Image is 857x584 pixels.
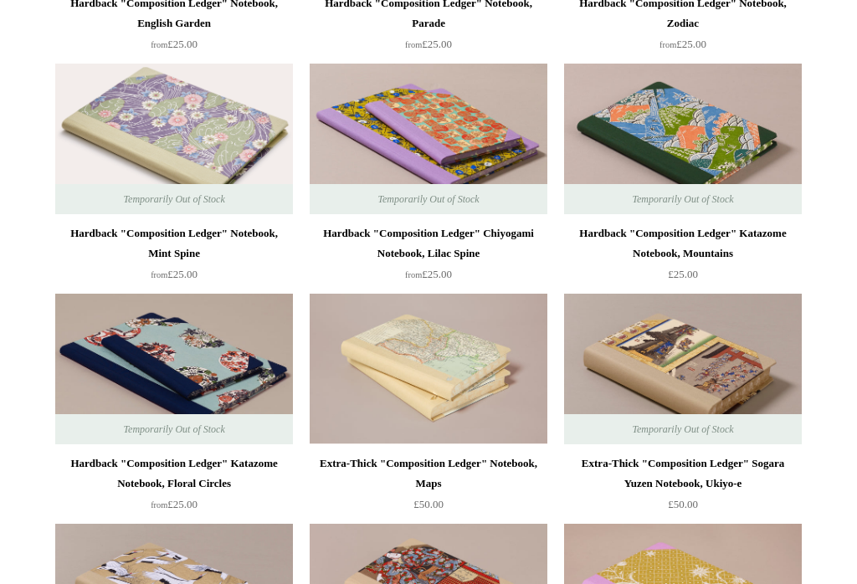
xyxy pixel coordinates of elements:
[564,294,802,444] a: Extra-Thick "Composition Ledger" Sogara Yuzen Notebook, Ukiyo-e Extra-Thick "Composition Ledger" ...
[55,294,293,444] img: Hardback "Composition Ledger" Katazome Notebook, Floral Circles
[59,453,289,494] div: Hardback "Composition Ledger" Katazome Notebook, Floral Circles
[668,268,698,280] span: £25.00
[106,184,241,214] span: Temporarily Out of Stock
[405,268,452,280] span: £25.00
[568,223,798,264] div: Hardback "Composition Ledger" Katazome Notebook, Mountains
[310,453,547,522] a: Extra-Thick "Composition Ledger" Notebook, Maps £50.00
[310,223,547,292] a: Hardback "Composition Ledger" Chiyogami Notebook, Lilac Spine from£25.00
[564,294,802,444] img: Extra-Thick "Composition Ledger" Sogara Yuzen Notebook, Ukiyo-e
[615,184,750,214] span: Temporarily Out of Stock
[55,64,293,214] img: Hardback "Composition Ledger" Notebook, Mint Spine
[310,64,547,214] a: Hardback "Composition Ledger" Chiyogami Notebook, Lilac Spine Hardback "Composition Ledger" Chiyo...
[310,64,547,214] img: Hardback "Composition Ledger" Chiyogami Notebook, Lilac Spine
[564,223,802,292] a: Hardback "Composition Ledger" Katazome Notebook, Mountains £25.00
[55,294,293,444] a: Hardback "Composition Ledger" Katazome Notebook, Floral Circles Hardback "Composition Ledger" Kat...
[310,294,547,444] img: Extra-Thick "Composition Ledger" Notebook, Maps
[659,40,676,49] span: from
[413,498,444,510] span: £50.00
[151,40,167,49] span: from
[615,414,750,444] span: Temporarily Out of Stock
[151,270,167,279] span: from
[314,223,543,264] div: Hardback "Composition Ledger" Chiyogami Notebook, Lilac Spine
[668,498,698,510] span: £50.00
[405,40,422,49] span: from
[55,223,293,292] a: Hardback "Composition Ledger" Notebook, Mint Spine from£25.00
[55,64,293,214] a: Hardback "Composition Ledger" Notebook, Mint Spine Hardback "Composition Ledger" Notebook, Mint S...
[568,453,798,494] div: Extra-Thick "Composition Ledger" Sogara Yuzen Notebook, Ukiyo-e
[314,453,543,494] div: Extra-Thick "Composition Ledger" Notebook, Maps
[361,184,495,214] span: Temporarily Out of Stock
[106,414,241,444] span: Temporarily Out of Stock
[151,500,167,510] span: from
[564,64,802,214] img: Hardback "Composition Ledger" Katazome Notebook, Mountains
[405,38,452,50] span: £25.00
[55,453,293,522] a: Hardback "Composition Ledger" Katazome Notebook, Floral Circles from£25.00
[564,453,802,522] a: Extra-Thick "Composition Ledger" Sogara Yuzen Notebook, Ukiyo-e £50.00
[151,498,198,510] span: £25.00
[59,223,289,264] div: Hardback "Composition Ledger" Notebook, Mint Spine
[405,270,422,279] span: from
[151,268,198,280] span: £25.00
[564,64,802,214] a: Hardback "Composition Ledger" Katazome Notebook, Mountains Hardback "Composition Ledger" Katazome...
[151,38,198,50] span: £25.00
[310,294,547,444] a: Extra-Thick "Composition Ledger" Notebook, Maps Extra-Thick "Composition Ledger" Notebook, Maps
[659,38,706,50] span: £25.00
